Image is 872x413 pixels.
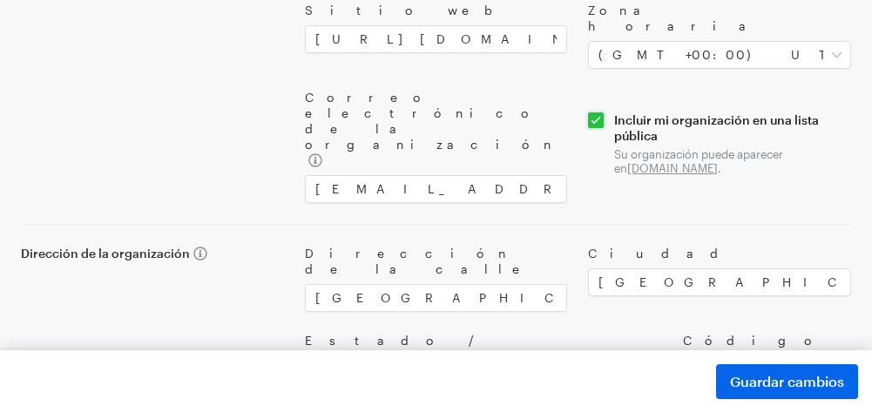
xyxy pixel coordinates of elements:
[305,246,535,276] font: Dirección de la calle
[305,90,558,152] font: Correo electrónico de la organización
[683,333,824,363] font: Código Postal
[716,364,858,399] button: Guardar cambios
[305,3,517,17] font: Sitio web
[588,246,735,261] font: Ciudad
[627,161,718,175] a: [DOMAIN_NAME]
[305,333,504,363] font: Estado / Provincia
[305,25,568,53] input: https://www.ejemplo.com
[21,246,190,261] font: Dirección de la organización
[588,3,762,33] font: Zona horaria
[730,373,844,389] font: Guardar cambios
